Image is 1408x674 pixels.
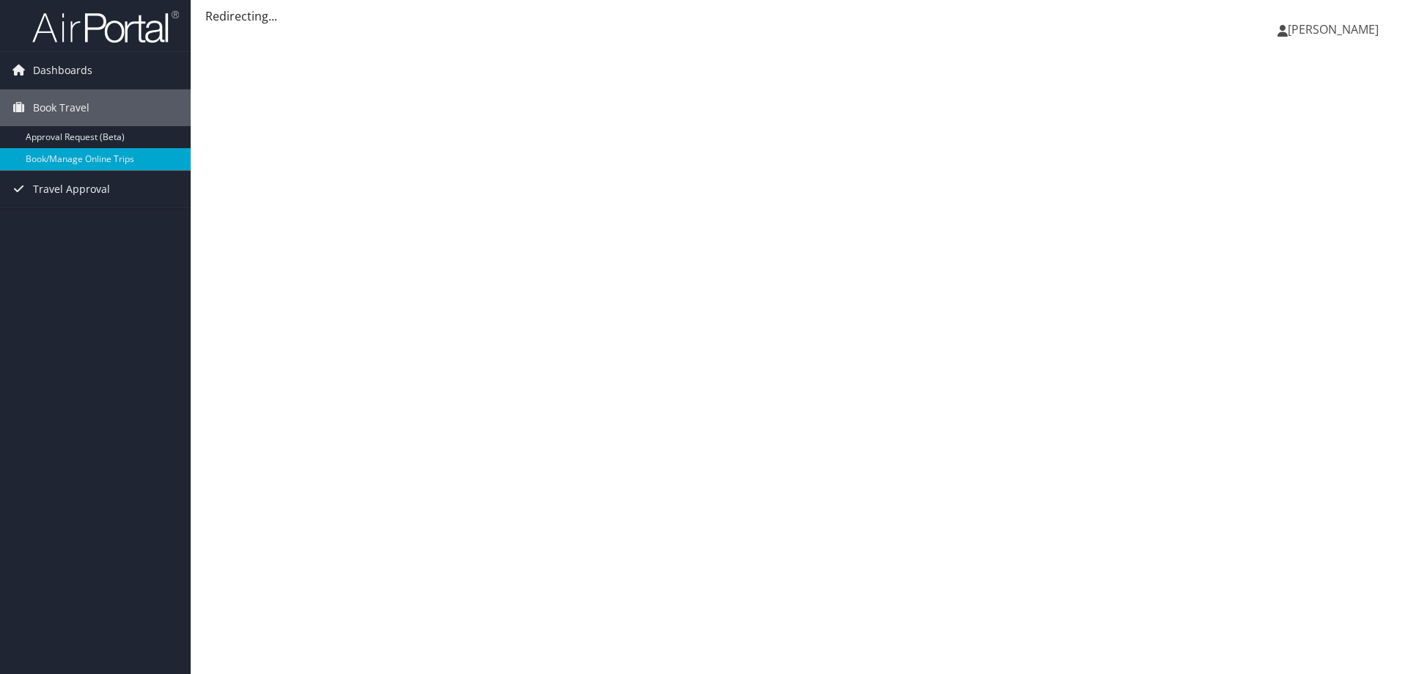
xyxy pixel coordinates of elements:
[32,10,179,44] img: airportal-logo.png
[33,171,110,208] span: Travel Approval
[1277,7,1393,51] a: [PERSON_NAME]
[33,52,92,89] span: Dashboards
[33,89,89,126] span: Book Travel
[1288,21,1379,37] span: [PERSON_NAME]
[205,7,1393,25] div: Redirecting...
